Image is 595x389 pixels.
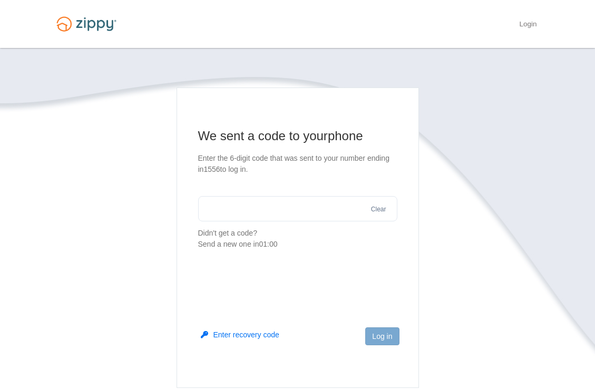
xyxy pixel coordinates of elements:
button: Clear [368,205,389,215]
p: Enter the 6-digit code that was sent to your number ending in 1556 to log in. [198,153,397,175]
div: Send a new one in 01:00 [198,239,397,250]
a: Login [519,20,537,31]
h1: We sent a code to your phone [198,128,397,144]
p: Didn't get a code? [198,228,397,250]
img: Logo [50,12,123,36]
button: Log in [365,327,399,345]
button: Enter recovery code [201,329,279,340]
